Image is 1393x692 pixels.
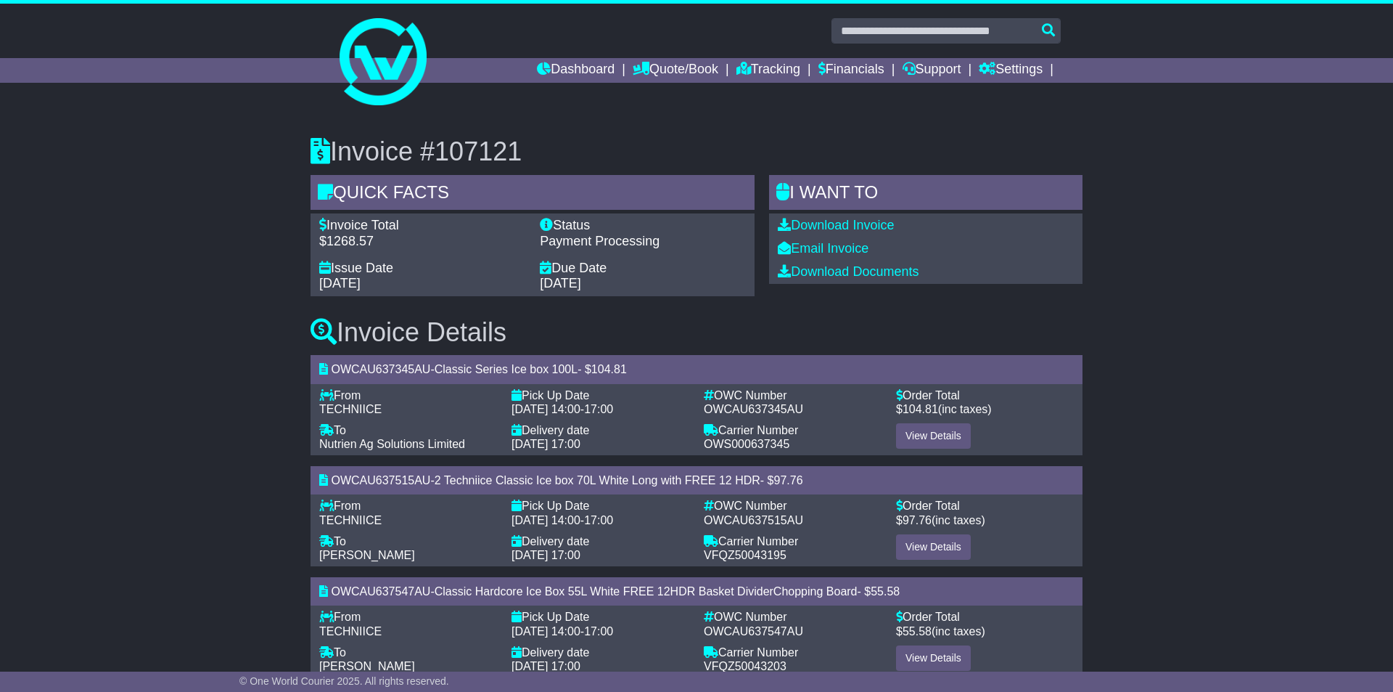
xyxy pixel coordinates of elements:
[540,234,746,250] div: Payment Processing
[511,423,689,437] div: Delivery date
[311,577,1082,606] div: - - $
[239,675,449,687] span: © One World Courier 2025. All rights reserved.
[319,549,415,561] span: [PERSON_NAME]
[331,585,430,598] span: OWCAU637547AU
[778,218,894,232] a: Download Invoice
[704,534,882,548] div: Carrier Number
[778,241,868,256] a: Email Invoice
[584,403,613,415] span: 17:00
[511,513,689,527] div: -
[511,438,580,450] span: [DATE] 17:00
[319,660,415,672] span: [PERSON_NAME]
[704,388,882,402] div: OWC Number
[903,403,938,415] span: 104.81
[896,499,1074,513] div: Order Total
[511,660,580,672] span: [DATE] 17:00
[435,363,578,375] span: Classic Series Ice box 100L
[511,610,689,624] div: Pick Up Date
[704,499,882,513] div: OWC Number
[540,218,746,234] div: Status
[319,610,497,624] div: From
[511,624,689,638] div: -
[591,363,627,375] span: 104.81
[435,474,760,487] span: 2 Techniice Classic Ice box 70L White Long with FREE 12 HDR
[319,276,525,292] div: [DATE]
[319,646,497,659] div: To
[511,514,580,526] span: [DATE] 14:00
[511,499,689,513] div: Pick Up Date
[511,402,689,416] div: -
[704,403,803,415] span: OWCAU637345AU
[769,175,1082,214] div: I WANT to
[319,403,382,415] span: TECHNIICE
[511,549,580,561] span: [DATE] 17:00
[704,423,882,437] div: Carrier Number
[311,318,1082,347] h3: Invoice Details
[896,388,1074,402] div: Order Total
[818,58,884,83] a: Financials
[896,610,1074,624] div: Order Total
[704,625,803,638] span: OWCAU637547AU
[704,438,789,450] span: OWS000637345
[871,585,900,598] span: 55.58
[319,514,382,526] span: TECHNIICE
[311,175,755,214] div: Quick Facts
[540,276,746,292] div: [DATE]
[319,234,525,250] div: $1268.57
[903,625,932,638] span: 55.58
[704,514,803,526] span: OWCAU637515AU
[736,58,800,83] a: Tracking
[584,625,613,638] span: 17:00
[584,514,613,526] span: 17:00
[311,355,1082,383] div: - - $
[311,466,1082,494] div: - - $
[896,402,1074,416] div: $ (inc taxes)
[319,218,525,234] div: Invoice Total
[903,58,961,83] a: Support
[319,261,525,277] div: Issue Date
[704,610,882,624] div: OWC Number
[511,388,689,402] div: Pick Up Date
[319,438,465,450] span: Nutrien Ag Solutions Limited
[704,660,786,672] span: VFQZ50043203
[633,58,718,83] a: Quote/Book
[319,388,497,402] div: From
[319,625,382,638] span: TECHNIICE
[778,264,919,279] a: Download Documents
[979,58,1043,83] a: Settings
[511,534,689,548] div: Delivery date
[511,625,580,638] span: [DATE] 14:00
[774,474,803,487] span: 97.76
[896,534,971,560] a: View Details
[540,261,746,277] div: Due Date
[896,423,971,449] a: View Details
[896,513,1074,527] div: $ (inc taxes)
[511,646,689,659] div: Delivery date
[903,514,932,526] span: 97.76
[511,403,580,415] span: [DATE] 14:00
[331,474,430,487] span: OWCAU637515AU
[331,363,430,375] span: OWCAU637345AU
[319,423,497,437] div: To
[896,646,971,671] a: View Details
[896,624,1074,638] div: $ (inc taxes)
[704,646,882,659] div: Carrier Number
[435,585,858,598] span: Classic Hardcore Ice Box 55L White FREE 12HDR Basket DividerChopping Board
[311,137,1082,166] h3: Invoice #107121
[537,58,615,83] a: Dashboard
[319,534,497,548] div: To
[319,499,497,513] div: From
[704,549,786,561] span: VFQZ50043195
